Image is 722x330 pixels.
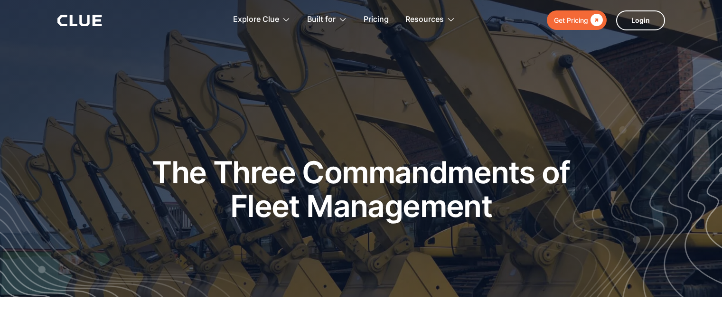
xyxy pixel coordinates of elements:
a: Login [616,10,665,30]
div: Get Pricing [554,14,588,26]
a: Pricing [364,5,389,35]
div: Built for [307,5,347,35]
a: Get Pricing [547,10,607,30]
div: Explore Clue [233,5,279,35]
div: Explore Clue [233,5,291,35]
div: Resources [405,5,444,35]
div: Built for [307,5,336,35]
h1: The Three Commandments of Fleet Management [148,156,575,223]
div: Resources [405,5,455,35]
div:  [588,14,603,26]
